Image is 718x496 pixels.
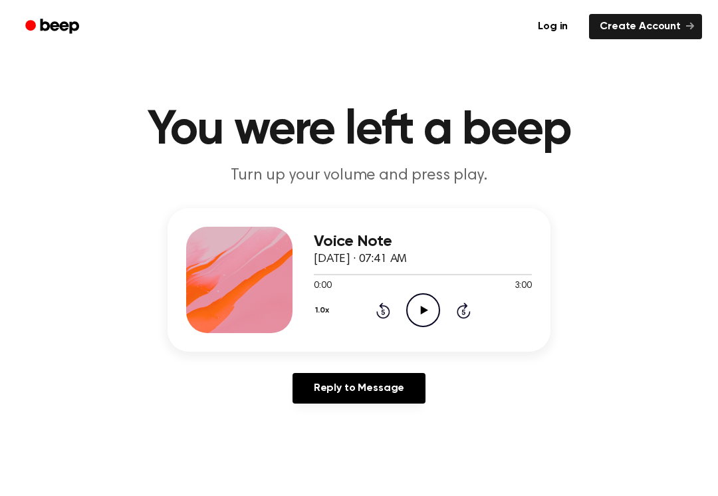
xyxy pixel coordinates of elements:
[16,14,91,40] a: Beep
[589,14,702,39] a: Create Account
[314,233,532,251] h3: Voice Note
[314,253,407,265] span: [DATE] · 07:41 AM
[525,11,581,42] a: Log in
[314,299,334,322] button: 1.0x
[293,373,425,404] a: Reply to Message
[314,279,331,293] span: 0:00
[104,165,614,187] p: Turn up your volume and press play.
[19,106,699,154] h1: You were left a beep
[515,279,532,293] span: 3:00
